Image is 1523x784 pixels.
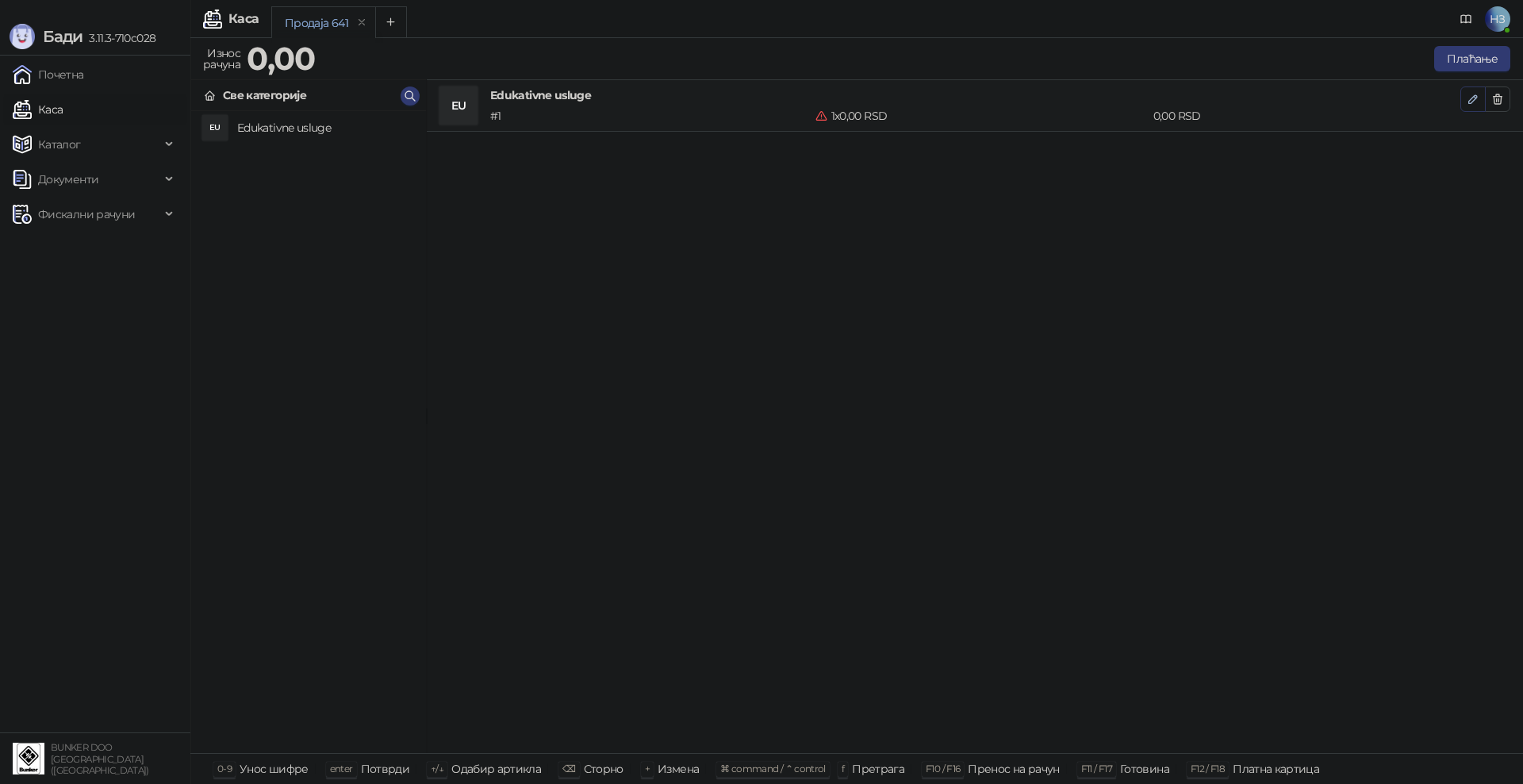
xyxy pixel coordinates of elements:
a: Почетна [13,59,84,90]
div: Претрага [852,759,904,779]
span: ↑/↓ [431,763,443,774]
div: Унос шифре [240,759,309,779]
span: enter [330,763,353,774]
button: Плаћање [1434,46,1510,71]
span: Фискални рачуни [38,198,135,230]
span: 3.11.3-710c028 [82,31,155,45]
div: Измена [658,759,699,779]
span: f [842,763,844,774]
span: Документи [38,163,98,195]
a: Документација [1453,6,1479,32]
span: ⌫ [562,763,575,774]
button: remove [351,16,372,29]
div: Продаја 641 [285,14,348,32]
div: EU [439,86,478,125]
span: F12 / F18 [1191,763,1225,774]
a: Каса [13,94,63,125]
div: # 1 [487,107,812,125]
div: EU [202,115,228,140]
span: Бади [43,27,82,46]
div: Каса [228,13,259,25]
img: Logo [10,24,35,49]
div: Потврди [361,759,410,779]
span: НЗ [1485,6,1510,32]
div: 0,00 RSD [1150,107,1464,125]
div: Сторно [584,759,623,779]
div: Платна картица [1233,759,1319,779]
h4: Edukativne usluge [237,115,413,140]
div: Готовина [1120,759,1169,779]
span: + [645,763,650,774]
small: BUNKER DOO [GEOGRAPHIC_DATA] ([GEOGRAPHIC_DATA]) [51,742,149,776]
span: ⌘ command / ⌃ control [720,763,826,774]
button: Add tab [375,6,407,38]
span: 0-9 [217,763,232,774]
span: F10 / F16 [926,763,960,774]
div: Одабир артикла [451,759,541,779]
span: Каталог [38,129,81,160]
strong: 0,00 [247,39,315,78]
h4: Edukativne usluge [490,86,1460,104]
div: grid [191,111,426,753]
div: Пренос на рачун [968,759,1059,779]
div: 1 x 0,00 RSD [812,107,1149,125]
span: F11 / F17 [1081,763,1112,774]
div: Износ рачуна [200,43,244,75]
img: 64x64-companyLogo-d200c298-da26-4023-afd4-f376f589afb5.jpeg [13,743,44,774]
div: Све категорије [223,86,306,104]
